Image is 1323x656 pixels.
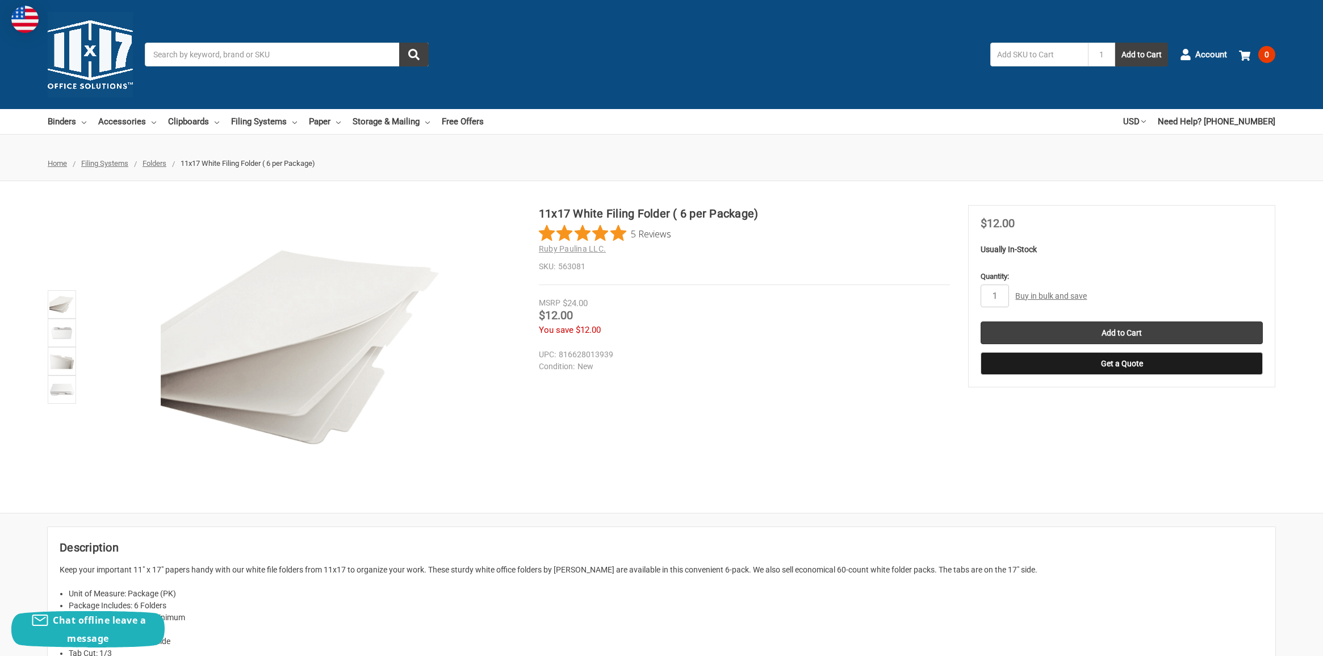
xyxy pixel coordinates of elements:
[539,225,671,242] button: Rated 5 out of 5 stars from 5 reviews. Jump to reviews.
[981,321,1263,344] input: Add to Cart
[631,225,671,242] span: 5 Reviews
[576,325,601,335] span: $12.00
[981,271,1263,282] label: Quantity:
[442,109,484,134] a: Free Offers
[69,600,1263,612] li: Package Includes: 6 Folders
[1195,48,1227,61] span: Account
[69,636,1263,647] li: Tab Format: Tabs on 17" Side
[981,244,1263,256] p: Usually In-Stock
[69,624,1263,636] li: Product Type: Folders
[563,298,588,308] span: $24.00
[1115,43,1168,66] button: Add to Cart
[161,205,445,489] img: 11x17 White Filing Folder ( 6 per Package)
[1180,40,1227,69] a: Account
[69,612,1263,624] li: Minimum Purchase: No minimum
[539,349,556,361] dt: UPC:
[60,564,1263,576] p: Keep your important 11" x 17" papers handy with our white file folders from 11x17 to organize you...
[181,159,315,168] span: 11x17 White Filing Folder ( 6 per Package)
[81,159,128,168] a: Filing Systems
[48,109,86,134] a: Binders
[539,261,555,273] dt: SKU:
[48,159,67,168] a: Home
[539,244,606,253] a: Ruby Paulina LLC.
[353,109,430,134] a: Storage & Mailing
[981,352,1263,375] button: Get a Quote
[1229,625,1323,656] iframe: Google Customer Reviews
[143,159,166,168] a: Folders
[48,12,133,97] img: 11x17.com
[539,349,945,361] dd: 816628013939
[49,292,74,317] img: 11x17 White Filing Folder ( 6 per Package)
[98,109,156,134] a: Accessories
[49,320,74,345] img: 11x17 White Filing Folder ( 6 per Package)
[49,377,74,402] img: 11x17 White Filing Folder ( 6 per Package)
[1158,109,1275,134] a: Need Help? [PHONE_NUMBER]
[1015,291,1087,300] a: Buy in bulk and save
[539,205,950,222] h1: 11x17 White Filing Folder ( 6 per Package)
[981,216,1015,230] span: $12.00
[145,43,429,66] input: Search by keyword, brand or SKU
[11,6,39,33] img: duty and tax information for United States
[539,308,573,322] span: $12.00
[69,588,1263,600] li: Unit of Measure: Package (PK)
[1123,109,1146,134] a: USD
[168,109,219,134] a: Clipboards
[539,325,573,335] span: You save
[990,43,1088,66] input: Add SKU to Cart
[539,297,560,309] div: MSRP
[49,349,74,374] img: 11x17 White Filing Folder ( 6 per Package) (563081)
[60,539,1263,556] h2: Description
[11,611,165,647] button: Chat offline leave a message
[309,109,341,134] a: Paper
[1258,46,1275,63] span: 0
[539,361,945,373] dd: New
[539,361,575,373] dt: Condition:
[231,109,297,134] a: Filing Systems
[53,614,146,645] span: Chat offline leave a message
[539,261,950,273] dd: 563081
[1239,40,1275,69] a: 0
